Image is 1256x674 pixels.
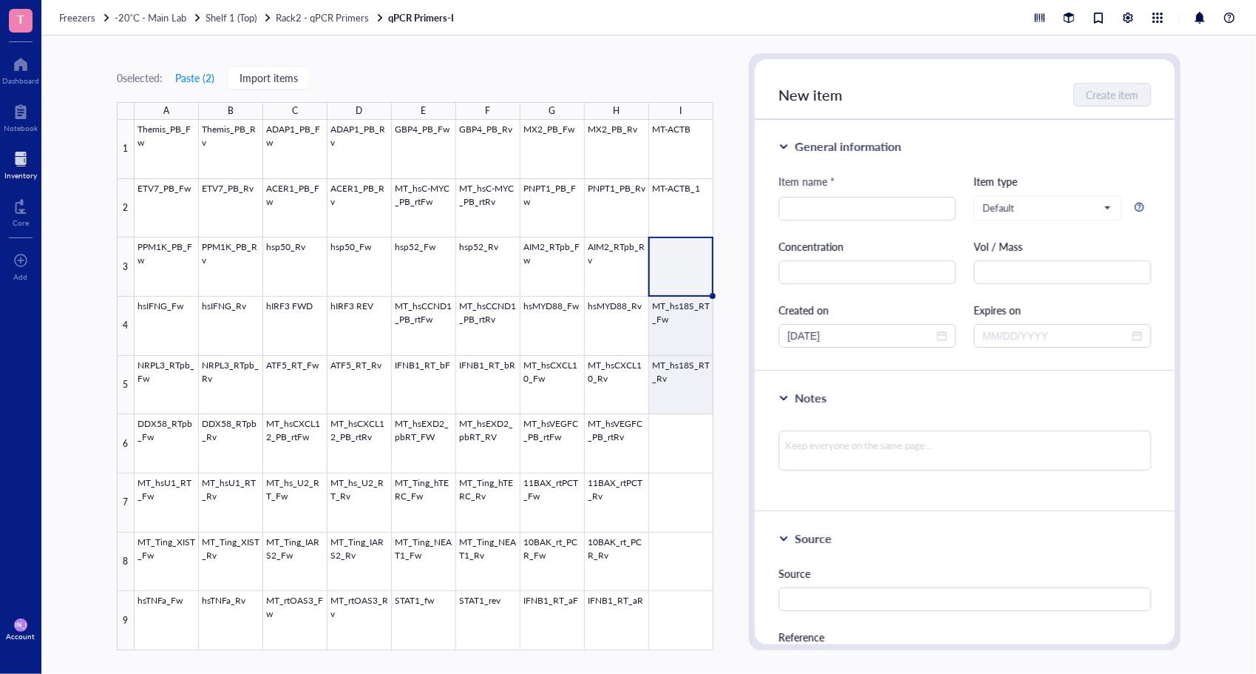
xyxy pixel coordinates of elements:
div: 8 [117,533,135,592]
div: 7 [117,474,135,533]
div: 9 [117,591,135,650]
div: A [163,102,169,120]
div: Add [14,272,28,281]
div: Concentration [778,238,956,255]
div: Reference [778,629,1151,645]
div: 0 selected: [117,70,163,86]
span: Default [982,201,1110,215]
a: qPCR Primers-I [388,11,457,24]
div: Core [13,218,29,227]
a: Notebook [4,100,38,132]
div: 1 [117,120,135,179]
div: I [679,102,682,120]
a: Dashboard [2,53,39,85]
span: Rack2 - qPCR Primers [276,10,369,24]
div: General information [795,138,901,155]
div: Source [795,530,832,547]
div: Expires on [974,302,1151,318]
span: -20˚C - Main Lab [115,10,186,24]
div: 6 [117,414,135,474]
input: MM/DD/YYYY [982,328,1129,344]
div: Item type [974,173,1151,189]
div: G [549,102,555,120]
div: Notebook [4,124,38,132]
div: Dashboard [2,76,39,85]
div: Notes [795,389,826,407]
a: -20˚C - Main Lab [115,11,203,24]
span: Shelf 1 (Top) [206,10,257,24]
a: Core [13,195,29,227]
div: 2 [117,179,135,238]
div: H [613,102,619,120]
div: Vol / Mass [974,238,1151,255]
a: Freezers [59,11,112,24]
div: 4 [117,297,135,356]
div: 5 [117,356,135,415]
button: Create item [1073,83,1151,107]
div: Inventory [4,171,37,180]
a: Inventory [4,147,37,180]
div: Item name [778,173,835,189]
div: B [228,102,234,120]
button: Paste (2) [174,66,215,90]
div: D [356,102,362,120]
span: Import items [240,72,298,84]
a: Shelf 1 (Top)Rack2 - qPCR Primers [206,11,385,24]
div: C [292,102,298,120]
span: Freezers [59,10,95,24]
div: E [421,102,426,120]
div: Source [778,565,1151,582]
button: Import items [227,66,310,90]
div: 3 [117,237,135,297]
div: Created on [778,302,956,318]
span: New item [778,84,843,105]
div: Account [7,632,35,641]
div: F [485,102,490,120]
input: MM/DD/YYYY [787,328,934,344]
span: T [17,10,24,28]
